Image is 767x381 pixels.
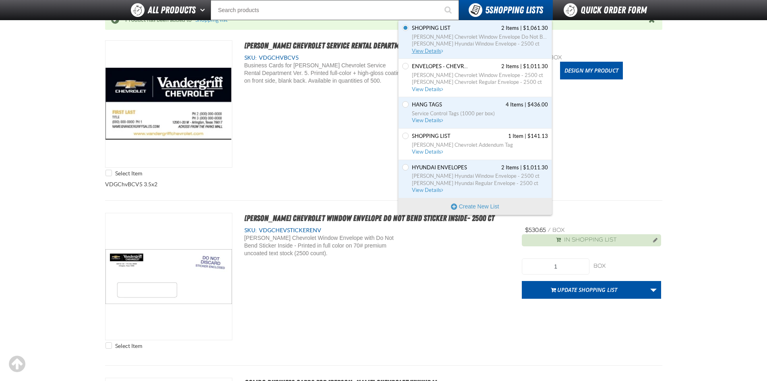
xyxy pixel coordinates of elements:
[8,355,26,373] div: Scroll to the top
[257,54,299,61] span: VDGCHVBCV5
[647,235,659,244] button: Manage current product in the Shopping List
[550,54,562,61] span: box
[412,25,451,32] span: Shopping list
[527,101,548,108] span: $436.00
[527,133,548,140] span: $141.13
[548,227,551,233] span: /
[410,164,548,194] a: Hyundai Envelopes contains 2 items. Total cost is $1,011.30. Click to see all items, discounts, t...
[410,63,548,93] a: Envelopes - Chevrolet contains 2 items. Total cost is $1,011.30. Click to see all items, discount...
[485,4,543,16] span: Shopping Lists
[412,48,444,54] span: View Details
[520,25,522,31] span: |
[560,62,623,79] a: Design My Product
[525,102,526,108] span: |
[412,142,548,149] span: [PERSON_NAME] Chevrolet Addendum Tag
[506,101,523,108] span: 4 Items
[508,133,523,140] span: 1 Item
[501,164,519,171] span: 2 Items
[105,213,232,340] img: Vandergriff Chevrolet Window Envelope Do Not Bend Sticker Inside- 2500 ct
[148,3,196,17] span: All Products
[523,164,548,171] span: $1,011.30
[105,170,112,176] input: Select Item
[501,63,519,70] span: 2 Items
[412,63,468,70] span: Envelopes - Chevrolet
[195,17,227,23] a: Shopping list
[412,110,548,117] span: Service Control Tags (1000 per box)
[412,180,548,187] span: [PERSON_NAME] Hyundai Regular Envelope - 2500 ct
[412,133,451,140] span: Shopping list
[523,25,548,32] span: $1,061.30
[552,227,564,233] span: box
[244,62,404,85] div: Business Cards for [PERSON_NAME] Chevrolet Service Rental Department Ver. 5. Printed full-color +...
[244,54,510,62] div: SKU:
[105,342,112,349] input: Select Item
[520,63,522,69] span: |
[522,281,646,299] button: Update Shopping list
[412,72,548,79] span: [PERSON_NAME] Chevrolet Window Envelope - 2500 ct
[105,41,232,167] : View Details of the Vandergriff Chevrolet Service Rental Department Business Card – Ver. 5
[244,234,404,257] div: [PERSON_NAME] Chevrolet Window Envelope with Do Not Bend Sticker Inside - Printed in full color o...
[399,198,552,214] button: Create New List. Opens a popup
[244,227,510,234] div: SKU:
[412,101,442,108] span: Hang tags
[412,40,548,48] span: [PERSON_NAME] Hyundai Window Envelope - 2500 ct
[564,236,617,244] span: In Shopping List
[525,133,526,139] span: |
[520,164,522,171] span: |
[244,41,480,50] a: [PERSON_NAME] Chevrolet Service Rental Department Business Card – Ver. 5
[412,187,444,193] span: View Details
[105,342,142,350] label: Select Item
[522,258,589,275] input: Product Quantity
[410,25,548,54] a: Shopping list contains 2 items. Total cost is $1,061.30. Click to see all items, discounts, taxes...
[105,28,662,201] div: VDGChvBCV5 3.5x2
[593,262,661,270] div: box
[398,20,552,215] div: You have 5 Shopping Lists. Open to view details
[244,213,494,223] a: [PERSON_NAME] Chevrolet Window Envelope Do Not Bend Sticker Inside- 2500 ct
[105,41,232,167] img: Vandergriff Chevrolet Service Rental Department Business Card – Ver. 5
[410,101,548,124] a: Hang tags contains 4 items. Total cost is $436.00. Click to see all items, discounts, taxes and o...
[412,173,548,180] span: [PERSON_NAME] Hyundai Window Envelope - 2500 ct
[485,4,489,16] strong: 5
[412,79,548,86] span: [PERSON_NAME] Chevrolet Regular Envelope - 2500 ct
[501,25,519,32] span: 2 Items
[257,227,321,233] span: VDGCHEVSTICKERENV
[646,281,661,299] a: More Actions
[523,63,548,70] span: $1,011.30
[412,33,548,41] span: [PERSON_NAME] Chevrolet Window Envelope Do Not Bend Sticker Inside- 2500 ct
[412,164,467,171] span: Hyundai Envelopes
[412,149,444,155] span: View Details
[525,227,546,233] span: $530.65
[105,170,142,177] label: Select Item
[412,86,444,92] span: View Details
[412,117,444,123] span: View Details
[105,213,232,340] : View Details of the Vandergriff Chevrolet Window Envelope Do Not Bend Sticker Inside- 2500 ct
[410,133,548,156] a: Shopping list contains 1 item. Total cost is $141.13. Click to see all items, discounts, taxes an...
